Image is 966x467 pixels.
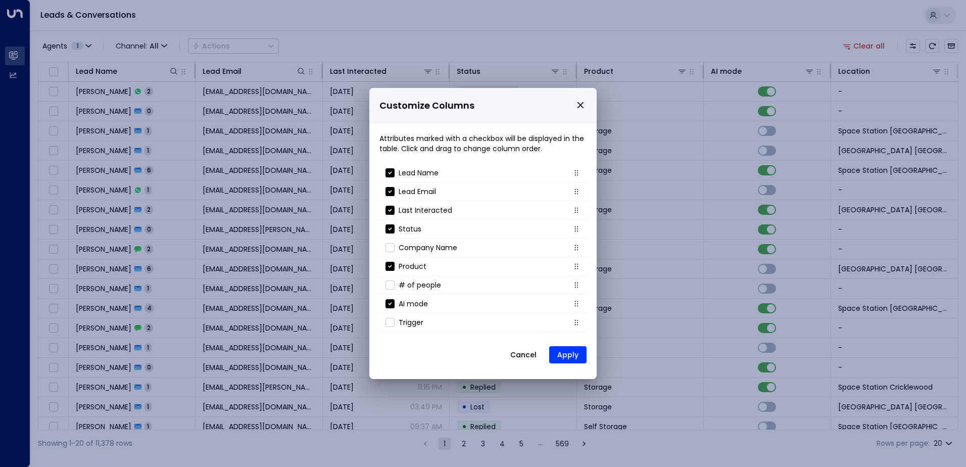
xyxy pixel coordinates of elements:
p: Product [399,261,426,271]
span: Customize Columns [379,99,474,113]
p: Trigger [399,317,423,328]
button: close [576,101,585,110]
button: Apply [549,346,587,363]
p: Company Name [399,243,457,253]
p: Status [399,224,421,234]
button: Cancel [502,346,545,364]
p: AI mode [399,299,428,309]
p: Lead Email [399,186,436,197]
p: Attributes marked with a checkbox will be displayed in the table. Click and drag to change column... [379,133,587,154]
p: # of people [399,280,441,290]
p: Lead Name [399,168,439,178]
p: Last Interacted [399,205,452,215]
